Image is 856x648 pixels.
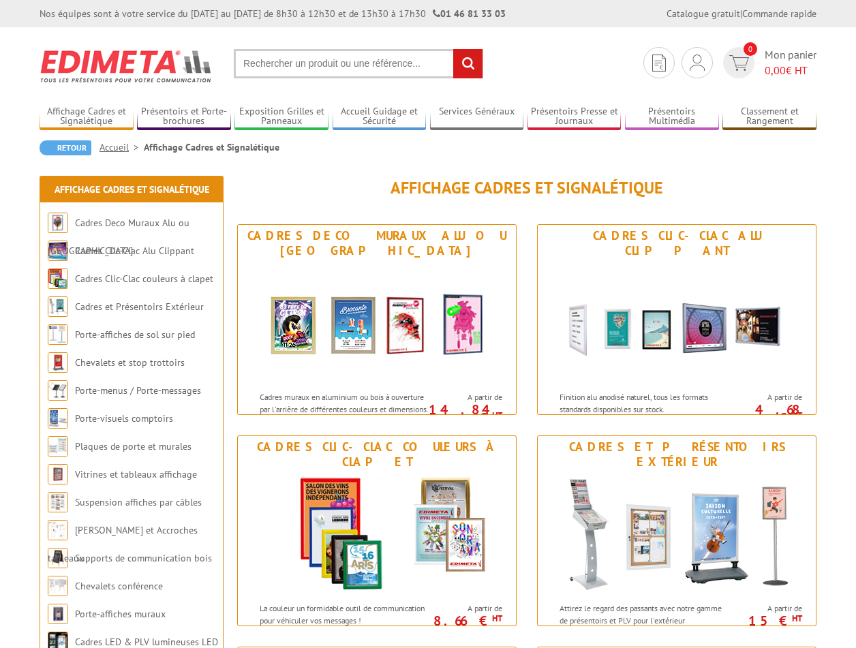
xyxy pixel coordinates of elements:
[75,580,163,592] a: Chevalets conférence
[234,49,483,78] input: Rechercher un produit ou une référence...
[241,439,513,469] div: Cadres Clic-Clac couleurs à clapet
[720,47,816,78] a: devis rapide 0 Mon panier 0,00€ HT
[528,106,622,128] a: Présentoirs Presse et Journaux
[560,602,729,626] p: Attirez le regard des passants avec notre gamme de présentoirs et PLV pour l'extérieur
[792,613,802,624] sup: HT
[726,405,802,422] p: 4.68 €
[251,473,503,596] img: Cadres Clic-Clac couleurs à clapet
[137,106,231,128] a: Présentoirs et Porte-brochures
[690,55,705,71] img: devis rapide
[667,7,740,20] a: Catalogue gratuit
[144,140,279,154] li: Affichage Cadres et Signalétique
[433,7,506,20] strong: 01 46 81 33 03
[40,106,134,128] a: Affichage Cadres et Signalétique
[55,183,209,196] a: Affichage Cadres et Signalétique
[48,464,68,484] img: Vitrines et tableaux affichage
[792,410,802,421] sup: HT
[765,63,816,78] span: € HT
[75,608,166,620] a: Porte-affiches muraux
[729,55,749,71] img: devis rapide
[541,439,812,469] div: Cadres et Présentoirs Extérieur
[75,468,197,480] a: Vitrines et tableaux affichage
[551,473,803,596] img: Cadres et Présentoirs Extérieur
[765,47,816,78] span: Mon panier
[426,405,502,422] p: 14.84 €
[744,42,757,56] span: 0
[241,228,513,258] div: Cadres Deco Muraux Alu ou [GEOGRAPHIC_DATA]
[75,328,195,341] a: Porte-affiches de sol sur pied
[667,7,816,20] div: |
[733,392,802,403] span: A partir de
[492,410,502,421] sup: HT
[75,412,173,425] a: Porte-visuels comptoirs
[75,440,192,452] a: Plaques de porte et murales
[48,524,198,564] a: [PERSON_NAME] et Accroches tableaux
[40,41,213,91] img: Edimeta
[75,636,218,648] a: Cadres LED & PLV lumineuses LED
[722,106,816,128] a: Classement et Rangement
[48,604,68,624] img: Porte-affiches muraux
[48,520,68,540] img: Cimaises et Accroches tableaux
[333,106,427,128] a: Accueil Guidage et Sécurité
[48,217,189,257] a: Cadres Deco Muraux Alu ou [GEOGRAPHIC_DATA]
[560,391,729,414] p: Finition alu anodisé naturel, tous les formats standards disponibles sur stock.
[433,392,502,403] span: A partir de
[48,213,68,233] img: Cadres Deco Muraux Alu ou Bois
[260,602,429,626] p: La couleur un formidable outil de communication pour véhiculer vos messages !
[48,380,68,401] img: Porte-menus / Porte-messages
[765,63,786,77] span: 0,00
[237,179,816,197] h1: Affichage Cadres et Signalétique
[430,106,524,128] a: Services Généraux
[75,384,201,397] a: Porte-menus / Porte-messages
[75,356,185,369] a: Chevalets et stop trottoirs
[237,435,517,626] a: Cadres Clic-Clac couleurs à clapet Cadres Clic-Clac couleurs à clapet La couleur un formidable ou...
[260,391,429,438] p: Cadres muraux en aluminium ou bois à ouverture par l'arrière de différentes couleurs et dimension...
[652,55,666,72] img: devis rapide
[75,300,204,313] a: Cadres et Présentoirs Extérieur
[251,262,503,384] img: Cadres Deco Muraux Alu ou Bois
[733,603,802,614] span: A partir de
[48,324,68,345] img: Porte-affiches de sol sur pied
[75,496,202,508] a: Suspension affiches par câbles
[48,576,68,596] img: Chevalets conférence
[433,603,502,614] span: A partir de
[537,435,816,626] a: Cadres et Présentoirs Extérieur Cadres et Présentoirs Extérieur Attirez le regard des passants av...
[48,296,68,317] img: Cadres et Présentoirs Extérieur
[551,262,803,384] img: Cadres Clic-Clac Alu Clippant
[100,141,144,153] a: Accueil
[234,106,328,128] a: Exposition Grilles et Panneaux
[453,49,483,78] input: rechercher
[537,224,816,415] a: Cadres Clic-Clac Alu Clippant Cadres Clic-Clac Alu Clippant Finition alu anodisé naturel, tous le...
[75,245,194,257] a: Cadres Clic-Clac Alu Clippant
[541,228,812,258] div: Cadres Clic-Clac Alu Clippant
[625,106,719,128] a: Présentoirs Multimédia
[237,224,517,415] a: Cadres Deco Muraux Alu ou [GEOGRAPHIC_DATA] Cadres Deco Muraux Alu ou Bois Cadres muraux en alumi...
[40,140,91,155] a: Retour
[48,408,68,429] img: Porte-visuels comptoirs
[75,552,212,564] a: Supports de communication bois
[426,617,502,625] p: 8.66 €
[48,436,68,457] img: Plaques de porte et murales
[75,273,213,285] a: Cadres Clic-Clac couleurs à clapet
[492,613,502,624] sup: HT
[48,268,68,289] img: Cadres Clic-Clac couleurs à clapet
[48,492,68,512] img: Suspension affiches par câbles
[742,7,816,20] a: Commande rapide
[48,352,68,373] img: Chevalets et stop trottoirs
[726,617,802,625] p: 15 €
[40,7,506,20] div: Nos équipes sont à votre service du [DATE] au [DATE] de 8h30 à 12h30 et de 13h30 à 17h30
